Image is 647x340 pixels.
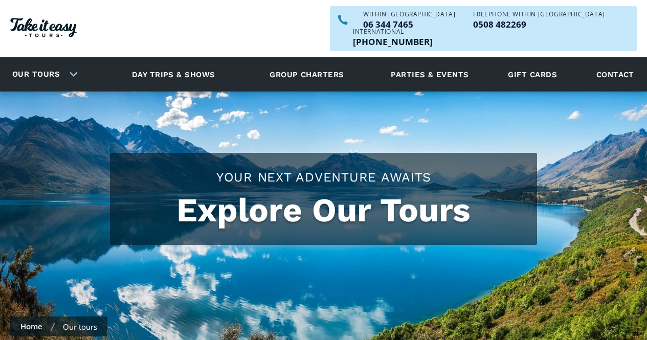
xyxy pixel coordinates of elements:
div: Our tours [63,322,97,332]
a: Contact [591,60,639,88]
div: WITHIN [GEOGRAPHIC_DATA] [363,11,455,17]
div: Freephone WITHIN [GEOGRAPHIC_DATA] [473,11,605,17]
a: Parties & events [386,60,474,88]
a: Homepage [10,13,77,45]
p: 06 344 7465 [363,20,455,29]
a: Day trips & shows [119,60,228,88]
a: Gift cards [503,60,562,88]
p: 0508 482269 [473,20,605,29]
img: Take it easy Tours logo [10,18,77,37]
a: Home [20,321,42,331]
div: International [353,29,433,35]
a: Call us outside of NZ on +6463447465 [353,37,433,46]
a: Group charters [257,60,356,88]
a: Call us within NZ on 063447465 [363,20,455,29]
nav: breadcrumbs [10,316,107,336]
a: Call us freephone within NZ on 0508482269 [473,20,605,29]
a: Our tours [5,62,68,86]
h1: Explore Our Tours [120,191,527,230]
p: [PHONE_NUMBER] [353,37,433,46]
h2: Your Next Adventure Awaits [120,168,527,186]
